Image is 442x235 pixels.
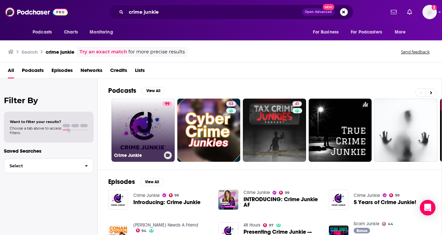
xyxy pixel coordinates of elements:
a: Podcasts [22,65,44,78]
a: 99Crime Junkie [111,99,175,162]
a: 94 [136,228,147,232]
button: View All [140,178,164,186]
span: For Podcasters [351,28,382,37]
img: 5 Years of Crime Junkie! [329,190,349,210]
a: Scam Junkie [354,221,379,227]
p: Saved Searches [4,148,94,154]
a: Credits [110,65,127,78]
a: All [8,65,14,78]
span: Select [4,164,80,168]
img: INTRODUCING: Crime Junkie AF [218,190,238,210]
span: New [323,4,334,10]
a: PodcastsView All [108,87,165,95]
a: 99 [169,193,179,197]
span: For Business [313,28,339,37]
a: Try an exact match [80,48,127,56]
span: 53 [229,101,233,107]
h3: Search [22,49,38,55]
h2: Filter By [4,96,94,105]
a: Charts [60,26,82,38]
a: Crime Junkie [133,193,160,198]
a: Crime Junkie [243,190,270,195]
span: 99 [395,194,400,197]
a: Show notifications dropdown [388,7,399,18]
button: open menu [28,26,60,38]
h2: Episodes [108,178,135,186]
span: 41 [295,101,299,107]
a: 99 [389,193,400,197]
a: Episodes [52,65,73,78]
a: Networks [81,65,102,78]
button: Show profile menu [422,5,437,19]
a: 41 [292,101,302,106]
span: 97 [269,224,273,227]
button: open menu [346,26,391,38]
input: Search podcasts, credits, & more... [126,7,302,17]
img: Introducing: Crime Junkie [108,190,128,210]
span: 99 [285,191,289,194]
a: 5 Years of Crime Junkie! [354,200,416,205]
a: Conan O’Brien Needs A Friend [133,222,198,228]
div: Open Intercom Messenger [420,200,435,215]
button: open menu [85,26,121,38]
svg: Add a profile image [432,5,437,10]
span: Open Advanced [305,10,332,14]
span: Bonus [357,229,367,233]
a: 48 Hours [243,222,260,228]
a: Show notifications dropdown [405,7,415,18]
a: Introducing: Crime Junkie [133,200,200,205]
a: INTRODUCING: Crime Junkie AF [243,197,321,208]
img: User Profile [422,5,437,19]
span: Podcasts [33,28,52,37]
a: Crime Junkie [354,193,380,198]
button: Open AdvancedNew [302,8,335,16]
a: 53 [177,99,241,162]
h3: Crime Junkie [114,153,161,158]
div: Search podcasts, credits, & more... [108,5,353,20]
span: Want to filter your results? [10,119,61,124]
h2: Podcasts [108,87,136,95]
a: 44 [382,222,393,226]
h3: crime junkie [46,49,74,55]
span: for more precise results [128,48,185,56]
span: Monitoring [90,28,113,37]
img: Podchaser - Follow, Share and Rate Podcasts [5,6,68,18]
a: 53 [226,101,236,106]
span: 99 [174,194,179,197]
a: Lists [135,65,145,78]
a: 41 [243,99,306,162]
span: Logged in as dmessina [422,5,437,19]
a: 99 [162,101,172,106]
span: Charts [64,28,78,37]
span: 99 [165,101,169,107]
button: View All [141,87,165,95]
span: More [395,28,406,37]
button: open menu [308,26,347,38]
button: Select [4,159,94,173]
a: 99 [279,191,289,195]
a: EpisodesView All [108,178,164,186]
span: Choose a tab above to access filters. [10,126,61,135]
span: 94 [141,229,146,232]
button: Send feedback [399,49,432,55]
span: 44 [388,223,393,226]
a: 97 [263,223,273,227]
button: open menu [390,26,414,38]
